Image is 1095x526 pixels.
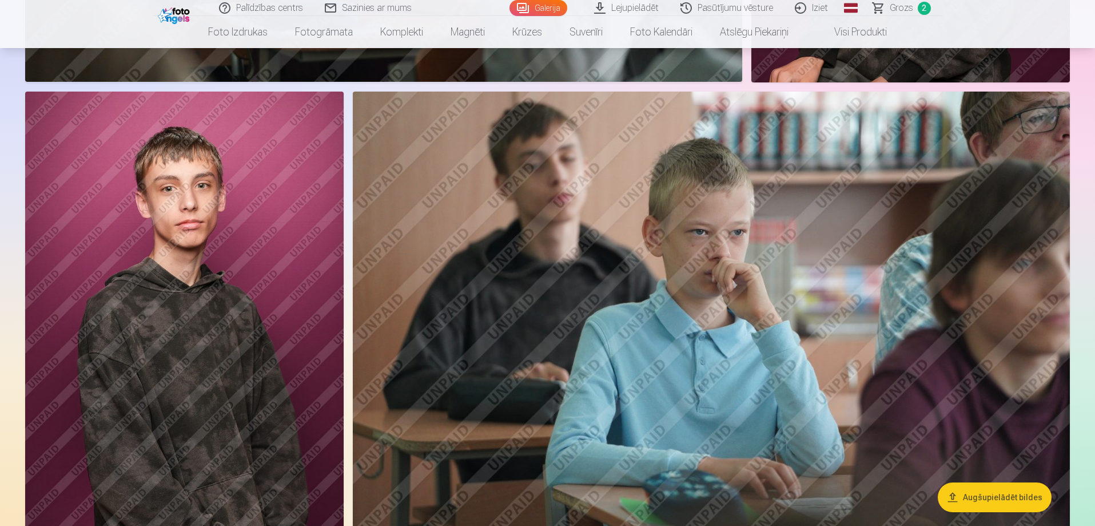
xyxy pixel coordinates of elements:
a: Suvenīri [556,16,616,48]
a: Fotogrāmata [281,16,367,48]
a: Komplekti [367,16,437,48]
span: Grozs [890,1,913,15]
a: Magnēti [437,16,499,48]
span: 2 [918,2,931,15]
button: Augšupielādēt bildes [938,483,1052,512]
a: Visi produkti [802,16,901,48]
a: Krūzes [499,16,556,48]
a: Atslēgu piekariņi [706,16,802,48]
img: /fa1 [158,5,193,24]
a: Foto izdrukas [194,16,281,48]
a: Foto kalendāri [616,16,706,48]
